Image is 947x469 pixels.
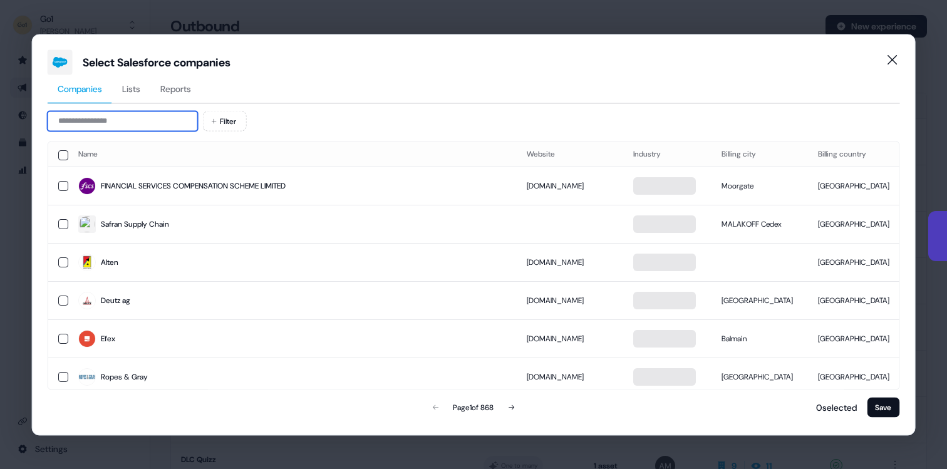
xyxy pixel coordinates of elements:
td: [GEOGRAPHIC_DATA] [807,281,899,319]
button: Save [867,397,899,417]
span: Companies [58,82,102,95]
div: Efex [101,332,115,345]
td: [GEOGRAPHIC_DATA] [807,358,899,396]
td: [GEOGRAPHIC_DATA] [807,319,899,358]
td: [DOMAIN_NAME] [517,243,623,281]
td: Balmain [712,319,808,358]
td: [DOMAIN_NAME] [517,319,623,358]
div: Select Salesforce companies [83,54,230,70]
button: Close [879,47,904,72]
th: Website [517,142,623,167]
td: [DOMAIN_NAME] [517,167,623,205]
th: Industry [623,142,712,167]
div: FINANCIAL SERVICES COMPENSATION SCHEME LIMITED [101,180,286,192]
div: Page 1 of 868 [453,401,494,413]
td: MALAKOFF Cedex [712,205,808,243]
td: Moorgate [712,167,808,205]
td: [GEOGRAPHIC_DATA] [807,205,899,243]
div: Alten [101,256,118,269]
td: [GEOGRAPHIC_DATA] [712,358,808,396]
button: Filter [203,111,247,131]
td: [DOMAIN_NAME] [517,358,623,396]
td: [DOMAIN_NAME] [517,281,623,319]
td: [GEOGRAPHIC_DATA] [807,167,899,205]
th: Billing city [712,142,808,167]
td: [GEOGRAPHIC_DATA] [712,281,808,319]
p: 0 selected [811,401,857,413]
span: Reports [160,82,191,95]
div: Safran Supply Chain [101,218,169,230]
td: [GEOGRAPHIC_DATA] [807,243,899,281]
span: Lists [122,82,140,95]
th: Name [68,142,517,167]
div: Deutz ag [101,294,130,307]
th: Billing country [807,142,899,167]
div: Ropes & Gray [101,371,148,383]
